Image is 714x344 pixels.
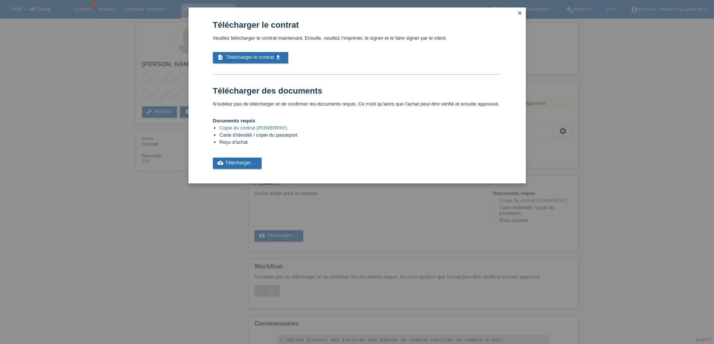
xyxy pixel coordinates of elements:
[213,35,500,41] p: Veuillez télécharger le contrat maintenant. Ensuite, veuillez l‘imprimer, le signer et le faire s...
[213,86,500,95] h1: Télécharger des documents
[213,118,500,124] h4: Documents requis
[217,54,223,60] i: description
[226,54,274,60] span: Télécharger le contrat
[220,125,287,131] a: Copie du contrat (POWERPAY)
[515,9,525,18] a: close
[213,20,500,30] h1: Télécharger le contrat
[220,132,500,139] li: Carte d'identité / copie du passeport
[517,10,523,16] i: close
[213,52,288,63] a: description Télécharger le contrat get_app
[217,160,223,166] i: cloud_upload
[220,139,500,146] li: Reçu d'achat
[213,101,500,107] p: N'oubliez pas de télécharger et de confirmer les documents requis. Ce n'est qu'alors que l'achat ...
[275,54,281,60] i: get_app
[213,158,262,169] a: cloud_uploadTélécharger ...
